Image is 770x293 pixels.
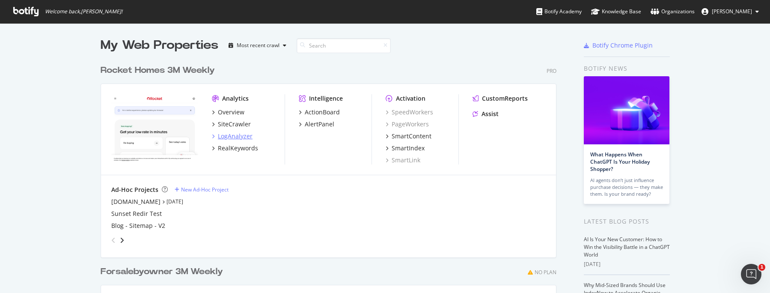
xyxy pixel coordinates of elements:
button: [PERSON_NAME] [695,5,766,18]
a: AlertPanel [299,120,334,129]
button: Most recent crawl [225,39,290,52]
a: RealKeywords [212,144,258,152]
span: Welcome back, [PERSON_NAME] ! [45,8,122,15]
a: Assist [473,110,499,118]
input: Search [297,38,391,53]
div: Activation [396,94,425,103]
div: Organizations [651,7,695,16]
div: Botify Chrome Plugin [592,41,653,50]
a: SmartContent [386,132,431,141]
img: www.rocket.com [111,94,198,164]
div: ActionBoard [305,108,340,117]
div: Assist [482,110,499,118]
div: [DATE] [584,260,670,268]
div: Intelligence [309,94,343,103]
div: Analytics [222,94,249,103]
a: LogAnalyzer [212,132,253,141]
a: New Ad-Hoc Project [175,186,229,193]
div: AI agents don’t just influence purchase decisions — they make them. Is your brand ready? [590,177,663,197]
a: SpeedWorkers [386,108,433,117]
a: Botify Chrome Plugin [584,41,653,50]
div: SmartContent [392,132,431,141]
div: New Ad-Hoc Project [181,186,229,193]
a: AI Is Your New Customer: How to Win the Visibility Battle in a ChatGPT World [584,236,670,258]
div: Latest Blog Posts [584,217,670,226]
a: SiteCrawler [212,120,251,129]
div: Pro [547,67,556,75]
a: Sunset Redir Test [111,209,162,218]
a: PageWorkers [386,120,429,129]
div: Botify Academy [536,7,582,16]
a: ActionBoard [299,108,340,117]
div: Ad-Hoc Projects [111,185,158,194]
div: angle-left [108,233,119,247]
a: What Happens When ChatGPT Is Your Holiday Shopper? [590,151,650,173]
div: CustomReports [482,94,528,103]
div: angle-right [119,236,125,245]
div: Knowledge Base [591,7,641,16]
a: Blog - Sitemap - V2 [111,221,165,230]
iframe: Intercom live chat [741,264,761,284]
div: Most recent crawl [237,43,279,48]
div: SmartIndex [392,144,425,152]
a: Rocket Homes 3M Weekly [101,64,218,77]
img: What Happens When ChatGPT Is Your Holiday Shopper? [584,76,669,144]
div: RealKeywords [218,144,258,152]
div: No Plan [535,269,556,276]
div: Forsalebyowner 3M Weekly [101,266,223,278]
a: SmartIndex [386,144,425,152]
a: [DATE] [166,198,183,205]
div: AlertPanel [305,120,334,129]
div: SiteCrawler [218,120,251,129]
span: 1 [758,264,765,271]
div: My Web Properties [101,37,218,54]
a: Forsalebyowner 3M Weekly [101,266,226,278]
a: [DOMAIN_NAME] [111,197,161,206]
div: Botify news [584,64,670,73]
div: LogAnalyzer [218,132,253,141]
span: David Britton [712,8,752,15]
a: CustomReports [473,94,528,103]
div: Rocket Homes 3M Weekly [101,64,215,77]
div: Overview [218,108,244,117]
a: Overview [212,108,244,117]
a: SmartLink [386,156,420,164]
